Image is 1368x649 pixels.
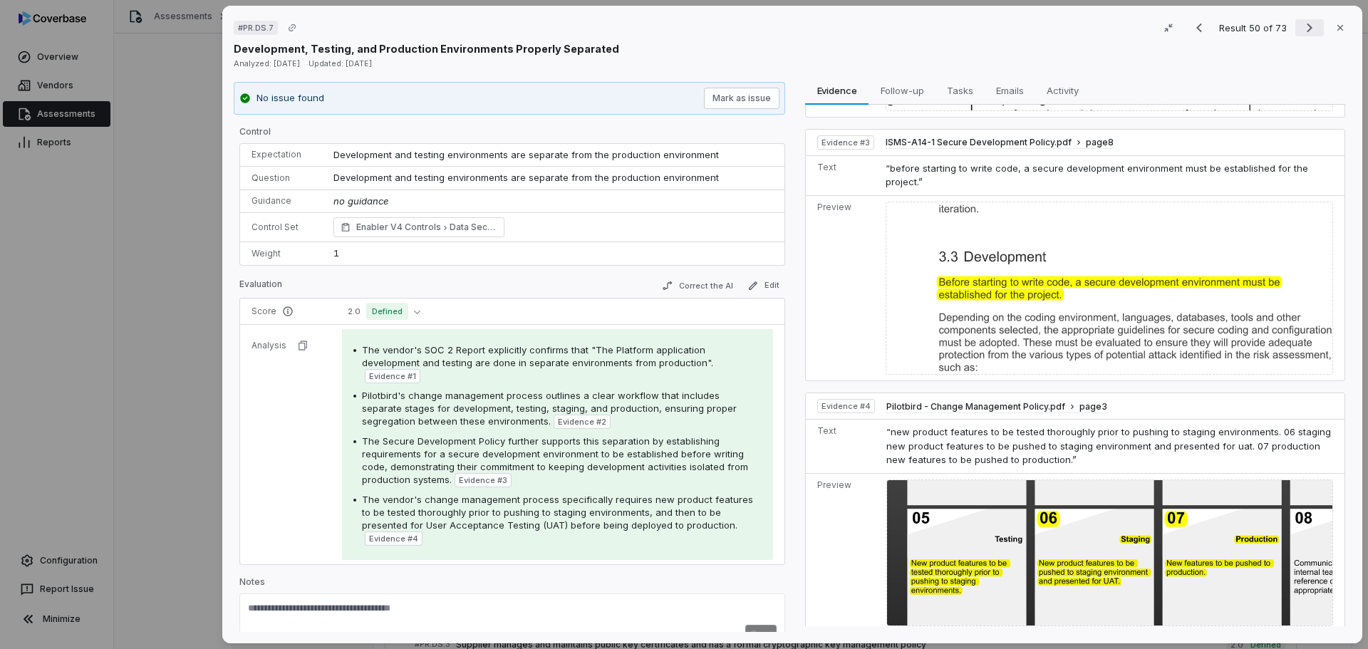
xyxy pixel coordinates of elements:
[333,247,339,259] span: 1
[239,576,785,593] p: Notes
[806,420,881,474] td: Text
[238,22,274,33] span: # PR.DS.7
[558,416,606,427] span: Evidence # 2
[806,473,881,632] td: Preview
[252,149,311,160] p: Expectation
[1041,81,1084,100] span: Activity
[886,401,1107,413] button: Pilotbird - Change Management Policy.pdfpage3
[822,400,871,412] span: Evidence # 4
[333,149,719,160] span: Development and testing environments are separate from the production environment
[704,88,779,109] button: Mark as issue
[279,15,305,41] button: Copy link
[362,435,748,485] span: The Secure Development Policy further supports this separation by establishing requirements for a...
[886,137,1114,149] button: ISMS-A14-1 Secure Development Policy.pdfpage8
[252,172,311,184] p: Question
[239,279,282,296] p: Evaluation
[333,172,719,183] span: Development and testing environments are separate from the production environment
[812,81,863,100] span: Evidence
[822,137,870,148] span: Evidence # 3
[886,162,1308,188] span: “before starting to write code, a secure development environment must be established for the proj...
[252,248,311,259] p: Weight
[333,195,388,207] span: no guidance
[234,58,300,68] span: Analyzed: [DATE]
[886,401,1065,412] span: Pilotbird - Change Management Policy.pdf
[990,81,1030,100] span: Emails
[252,306,319,317] p: Score
[886,202,1333,375] img: 52491992ec91465595efa25db0f63fa4_original.jpg_w1200.jpg
[459,474,507,486] span: Evidence # 3
[369,533,418,544] span: Evidence # 4
[1086,137,1114,148] span: page 8
[366,303,408,320] span: Defined
[342,303,426,320] button: 2.0Defined
[356,220,497,234] span: Enabler V4 Controls Data Security
[886,426,1331,465] span: “new product features to be tested thoroughly prior to pushing to staging environments. 06 stagin...
[941,81,979,100] span: Tasks
[252,340,286,351] p: Analysis
[234,41,619,56] p: Development, Testing, and Production Environments Properly Separated
[875,81,930,100] span: Follow-up
[806,155,880,195] td: Text
[309,58,372,68] span: Updated: [DATE]
[1185,19,1213,36] button: Previous result
[742,277,785,294] button: Edit
[1295,19,1324,36] button: Next result
[656,277,739,294] button: Correct the AI
[369,370,416,382] span: Evidence # 1
[362,390,737,427] span: Pilotbird's change management process outlines a clear workflow that includes separate stages for...
[362,344,713,368] span: The vendor's SOC 2 Report explicitly confirms that "The Platform application development and test...
[252,195,311,207] p: Guidance
[886,479,1333,626] img: beb19e6f07c04356b150f1be595b2703_original.jpg_w1200.jpg
[1219,20,1290,36] p: Result 50 of 73
[886,137,1072,148] span: ISMS-A14-1 Secure Development Policy.pdf
[252,222,311,233] p: Control Set
[256,91,324,105] p: No issue found
[362,494,753,531] span: The vendor's change management process specifically requires new product features to be tested th...
[239,126,785,143] p: Control
[806,195,880,380] td: Preview
[1079,401,1107,412] span: page 3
